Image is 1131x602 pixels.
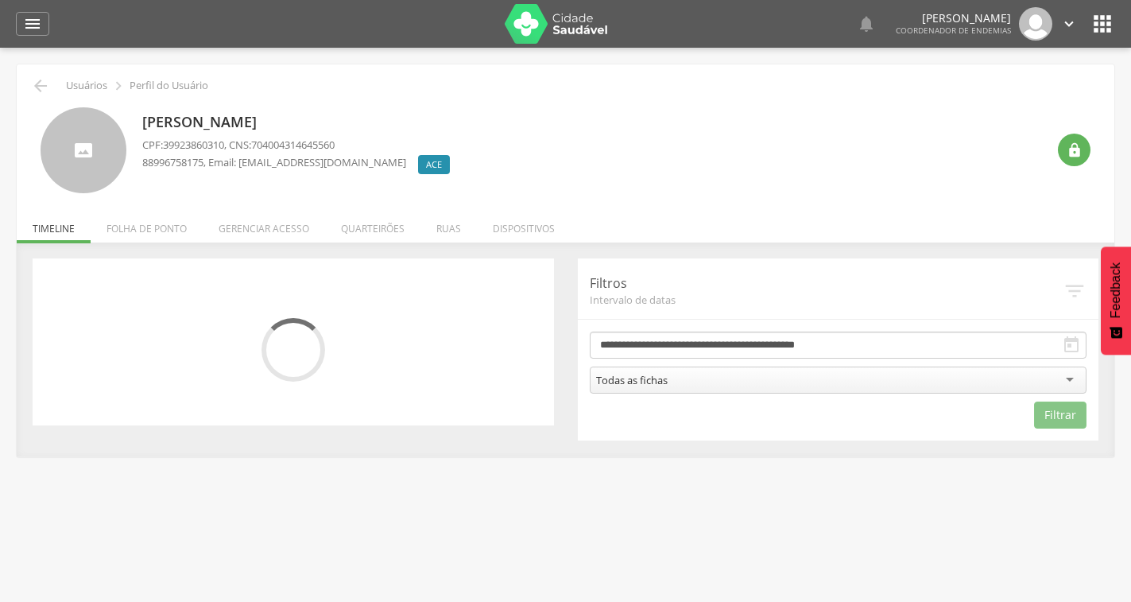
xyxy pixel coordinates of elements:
[1034,402,1086,429] button: Filtrar
[596,373,668,387] div: Todas as fichas
[1109,262,1123,318] span: Feedback
[1090,11,1115,37] i: 
[203,206,325,243] li: Gerenciar acesso
[23,14,42,33] i: 
[420,206,477,243] li: Ruas
[163,138,224,152] span: 39923860310
[857,7,876,41] a: 
[1067,142,1083,158] i: 
[1063,279,1086,303] i: 
[1101,247,1131,355] button: Feedback - Mostrar pesquisa
[1062,336,1081,355] i: 
[1060,7,1078,41] a: 
[1060,15,1078,33] i: 
[477,206,571,243] li: Dispositivos
[66,80,107,92] p: Usuários
[142,155,406,170] p: , Email: [EMAIL_ADDRESS][DOMAIN_NAME]
[142,138,458,153] p: CPF: , CNS:
[110,77,127,95] i: 
[426,158,442,171] span: ACE
[896,13,1011,24] p: [PERSON_NAME]
[590,293,1063,307] span: Intervalo de datas
[857,14,876,33] i: 
[142,112,458,133] p: [PERSON_NAME]
[1058,134,1090,166] div: Resetar senha
[130,80,208,92] p: Perfil do Usuário
[325,206,420,243] li: Quarteirões
[590,274,1063,293] p: Filtros
[91,206,203,243] li: Folha de ponto
[31,76,50,95] i: Voltar
[142,155,203,169] span: 88996758175
[896,25,1011,36] span: Coordenador de Endemias
[16,12,49,36] a: 
[251,138,335,152] span: 704004314645560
